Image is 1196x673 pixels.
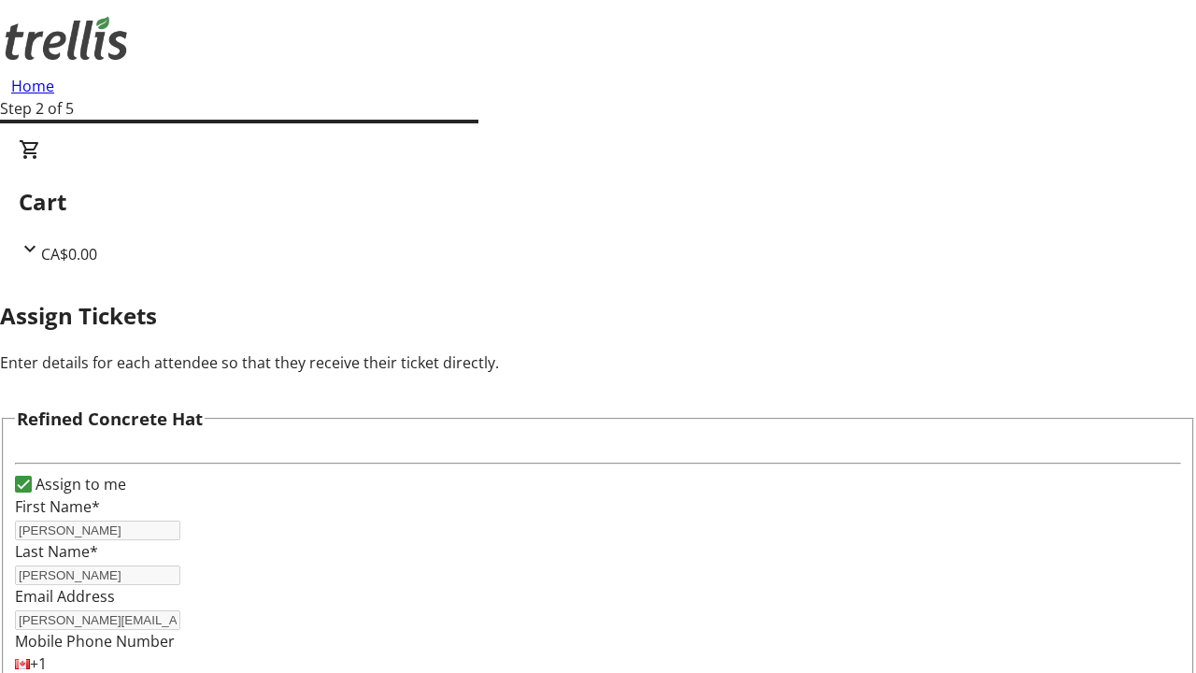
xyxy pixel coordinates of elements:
[15,631,175,652] label: Mobile Phone Number
[15,586,115,607] label: Email Address
[41,244,97,265] span: CA$0.00
[15,496,100,517] label: First Name*
[19,138,1177,265] div: CartCA$0.00
[32,473,126,495] label: Assign to me
[19,185,1177,219] h2: Cart
[17,406,203,432] h3: Refined Concrete Hat
[15,541,98,562] label: Last Name*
